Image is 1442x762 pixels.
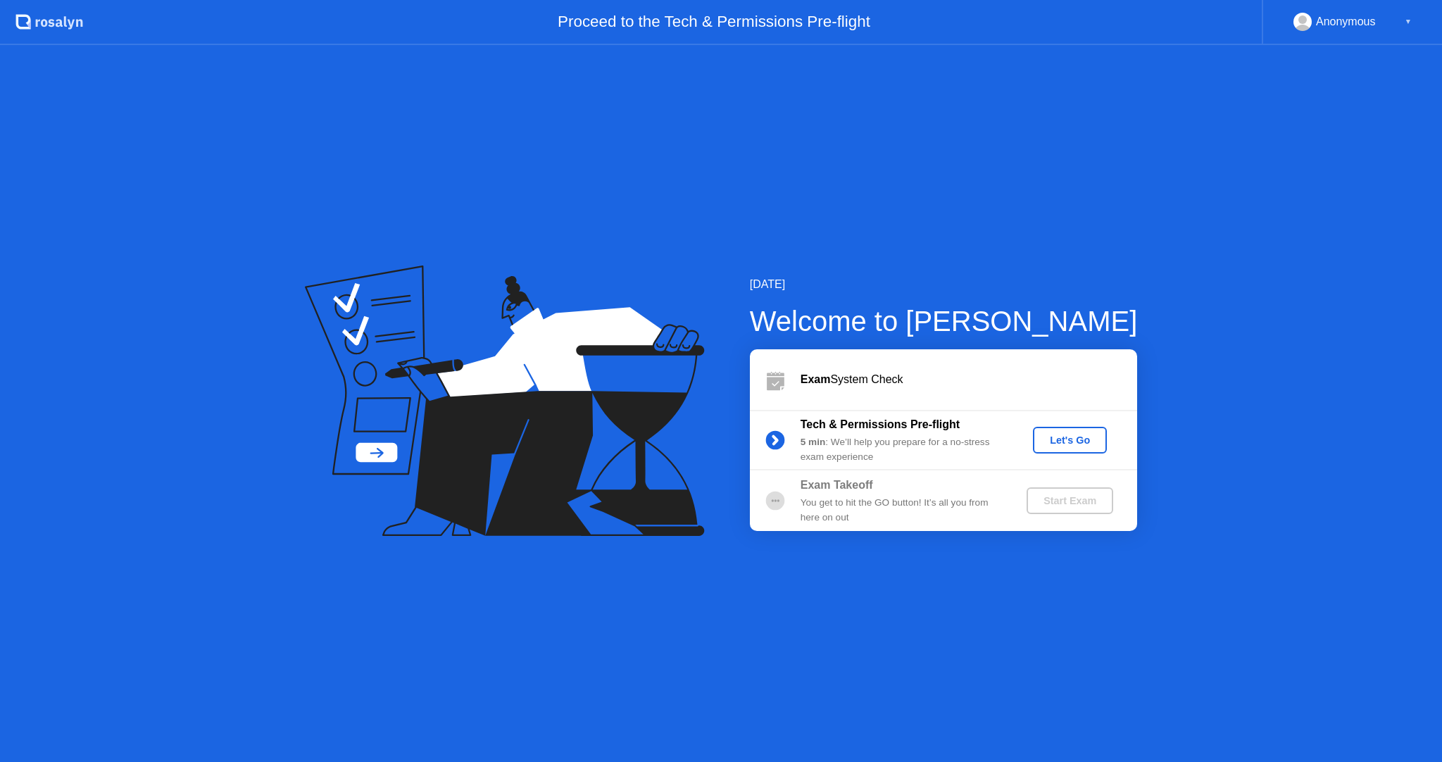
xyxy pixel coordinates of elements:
[801,373,831,385] b: Exam
[801,371,1137,388] div: System Check
[1405,13,1412,31] div: ▼
[801,496,1003,525] div: You get to hit the GO button! It’s all you from here on out
[801,437,826,447] b: 5 min
[750,300,1138,342] div: Welcome to [PERSON_NAME]
[750,276,1138,293] div: [DATE]
[1316,13,1376,31] div: Anonymous
[1032,495,1108,506] div: Start Exam
[1039,435,1101,446] div: Let's Go
[1033,427,1107,454] button: Let's Go
[1027,487,1113,514] button: Start Exam
[801,479,873,491] b: Exam Takeoff
[801,418,960,430] b: Tech & Permissions Pre-flight
[801,435,1003,464] div: : We’ll help you prepare for a no-stress exam experience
